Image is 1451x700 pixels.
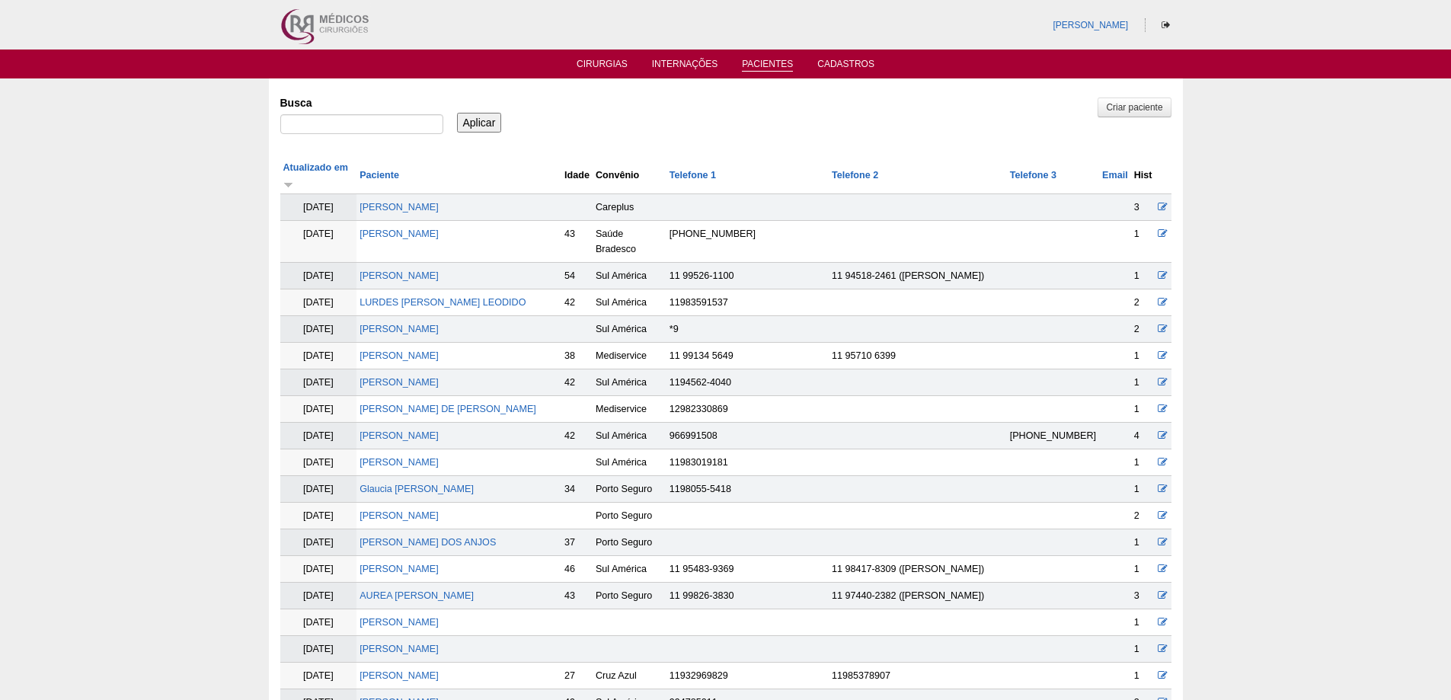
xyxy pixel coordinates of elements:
td: Mediservice [593,396,666,423]
a: [PERSON_NAME] [360,350,439,361]
td: [DATE] [280,529,357,556]
td: 1 [1131,529,1155,556]
td: 42 [561,369,593,396]
a: Internações [652,59,718,74]
td: [DATE] [280,556,357,583]
td: 1194562-4040 [666,369,829,396]
a: [PERSON_NAME] [360,644,439,654]
td: 11 97440-2382 ([PERSON_NAME]) [829,583,1007,609]
a: [PERSON_NAME] [360,229,439,239]
a: [PERSON_NAME] [360,324,439,334]
th: Idade [561,157,593,194]
td: Sul América [593,369,666,396]
td: 1 [1131,449,1155,476]
a: [PERSON_NAME] [360,377,439,388]
td: 11 99826-3830 [666,583,829,609]
td: [DATE] [280,476,357,503]
td: 34 [561,476,593,503]
td: [DATE] [280,583,357,609]
td: 54 [561,263,593,289]
td: Mediservice [593,343,666,369]
td: 2 [1131,316,1155,343]
td: [DATE] [280,503,357,529]
td: [DATE] [280,343,357,369]
td: Porto Seguro [593,503,666,529]
td: 1 [1131,663,1155,689]
td: 11932969829 [666,663,829,689]
td: 1 [1131,609,1155,636]
td: [DATE] [280,636,357,663]
td: 11 98417-8309 ([PERSON_NAME]) [829,556,1007,583]
a: Glaucia [PERSON_NAME] [360,484,474,494]
td: Saúde Bradesco [593,221,666,263]
a: Atualizado em [283,162,348,188]
a: [PERSON_NAME] DE [PERSON_NAME] [360,404,536,414]
a: Cirurgias [577,59,628,74]
td: 11 99526-1100 [666,263,829,289]
td: [DATE] [280,609,357,636]
a: [PERSON_NAME] [1053,20,1128,30]
td: 1198055-5418 [666,476,829,503]
td: [DATE] [280,663,357,689]
td: Sul América [593,316,666,343]
td: 11983019181 [666,449,829,476]
td: [DATE] [280,423,357,449]
td: Porto Seguro [593,583,666,609]
td: 46 [561,556,593,583]
td: 42 [561,289,593,316]
th: Hist [1131,157,1155,194]
td: Sul América [593,289,666,316]
td: Porto Seguro [593,476,666,503]
td: 11 94518-2461 ([PERSON_NAME]) [829,263,1007,289]
td: 1 [1131,636,1155,663]
td: 1 [1131,396,1155,423]
a: [PERSON_NAME] [360,430,439,441]
a: [PERSON_NAME] [360,510,439,521]
td: 966991508 [666,423,829,449]
a: [PERSON_NAME] [360,457,439,468]
td: Sul América [593,449,666,476]
a: Telefone 2 [832,170,878,181]
a: [PERSON_NAME] [360,564,439,574]
td: 1 [1131,369,1155,396]
td: [DATE] [280,221,357,263]
td: 27 [561,663,593,689]
td: [DATE] [280,289,357,316]
td: 1 [1131,221,1155,263]
a: [PERSON_NAME] DOS ANJOS [360,537,496,548]
a: Telefone 3 [1010,170,1056,181]
input: Digite os termos que você deseja procurar. [280,114,443,134]
td: Sul América [593,263,666,289]
td: Careplus [593,194,666,221]
td: 3 [1131,583,1155,609]
td: Sul América [593,423,666,449]
a: [PERSON_NAME] [360,670,439,681]
a: AUREA [PERSON_NAME] [360,590,474,601]
td: [DATE] [280,263,357,289]
a: [PERSON_NAME] [360,202,439,213]
th: Convênio [593,157,666,194]
td: 1 [1131,263,1155,289]
td: 12982330869 [666,396,829,423]
td: [PHONE_NUMBER] [1007,423,1099,449]
img: ordem crescente [283,179,293,189]
i: Sair [1162,21,1170,30]
a: [PERSON_NAME] [360,270,439,281]
td: 4 [1131,423,1155,449]
td: 2 [1131,503,1155,529]
a: Email [1102,170,1128,181]
td: 43 [561,221,593,263]
a: Pacientes [742,59,793,72]
td: 1 [1131,556,1155,583]
td: [DATE] [280,449,357,476]
td: 2 [1131,289,1155,316]
td: 11 99134 5649 [666,343,829,369]
td: Porto Seguro [593,529,666,556]
a: Telefone 1 [670,170,716,181]
label: Busca [280,95,443,110]
td: 1 [1131,343,1155,369]
td: 37 [561,529,593,556]
a: Paciente [360,170,399,181]
a: LURDES [PERSON_NAME] LEODIDO [360,297,526,308]
td: Cruz Azul [593,663,666,689]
